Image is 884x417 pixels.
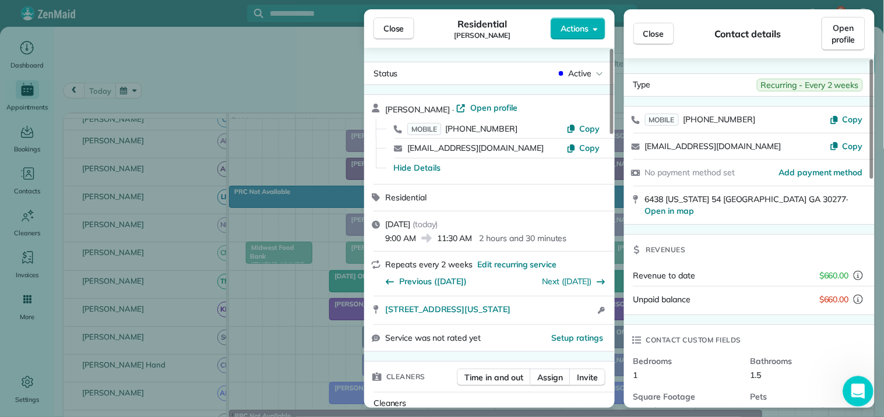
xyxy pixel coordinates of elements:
div: This is why List View is often the better method for tracking down past one-time appointments! [19,33,214,56]
span: Open profile [832,22,855,45]
button: Copy [830,114,863,125]
a: Next ([DATE]) [543,276,592,287]
li: Are the appointments showing as a different status? [27,253,182,274]
div: no [195,99,224,125]
a: Add payment method [779,167,863,178]
span: Residential [458,17,508,31]
div: Cat says… [9,99,224,134]
button: Setup ratings [552,332,604,344]
button: Copy [566,142,600,154]
div: Close [205,5,226,26]
button: Next ([DATE]) [543,275,606,287]
span: Repeats every 2 weeks [385,259,473,270]
button: Copy [830,140,863,152]
button: Send a message… [200,323,219,342]
a: Open profile [456,102,517,114]
span: $660.00 [819,270,849,281]
button: Invite [569,369,605,386]
div: no [205,106,214,118]
span: [DATE] [385,219,410,229]
span: Revenue to date [633,270,695,281]
iframe: Intercom live chat [843,376,874,407]
span: Active [568,68,591,79]
span: Assign [537,372,563,383]
a: MOBILE[PHONE_NUMBER] [407,123,517,135]
div: Was that helpful? [19,71,90,83]
button: Previous ([DATE]) [385,275,467,287]
span: Cleaners [386,371,425,383]
button: Emoji picker [37,328,46,337]
span: Cleaners [374,398,407,408]
span: Type [633,79,651,91]
span: Pets [751,391,858,402]
span: [PERSON_NAME] [385,104,450,115]
li: Is this happening with all one-time clients or just specific ones? [27,277,182,299]
a: [STREET_ADDRESS][US_STATE] [385,303,594,315]
span: [PHONE_NUMBER] [684,114,755,125]
span: ( today ) [413,219,438,229]
span: $660.00 [819,294,849,305]
button: go back [8,5,30,27]
button: Hide Details [393,162,441,174]
span: Revenues [646,244,686,256]
a: [EMAIL_ADDRESS][DOMAIN_NAME] [645,141,781,151]
div: New messages divider [9,143,224,144]
span: Edit recurring service [477,259,557,270]
textarea: Message… [10,280,223,312]
span: Unpaid balance [633,294,691,305]
span: Bathrooms [751,355,858,367]
span: Copy [843,141,863,151]
div: ZenBot says… [9,64,224,99]
div: Was that helpful? [9,64,99,90]
span: 9:00 AM [385,232,416,244]
span: Close [383,23,404,34]
a: Open in map [645,206,695,216]
span: MOBILE [645,114,679,126]
span: · [450,105,457,114]
button: Home [182,5,205,27]
span: Residential [385,192,427,203]
p: 2 hours and 30 minutes [479,232,566,244]
li: Are you seeing the appointments in List View but they're completely missing from the customer pro... [27,217,182,250]
span: Time in and out [464,372,523,383]
button: Upload attachment [18,328,27,337]
span: Actions [561,23,589,34]
span: No payment method set [645,167,735,178]
span: Open profile [470,102,517,114]
div: For example: [19,200,182,211]
button: Assign [530,369,570,386]
span: 1 [633,370,638,380]
button: Time in and out [457,369,531,386]
span: Recurring - Every 2 weeks [757,79,863,91]
span: Status [374,68,398,79]
span: 1.5 [751,370,762,380]
div: I see that didn't address your concern. Can you tell me more about what you're experiencing?For e... [9,153,191,346]
span: Invite [577,372,598,383]
span: Close [643,28,664,40]
button: Close [633,23,674,45]
span: 11:30 AM [437,232,473,244]
button: Copy [566,123,600,135]
span: [STREET_ADDRESS][US_STATE] [385,303,510,315]
span: Contact details [715,27,781,41]
span: Bedrooms [633,355,741,367]
span: 6438 [US_STATE] 54 [GEOGRAPHIC_DATA] GA 30277 · [645,194,848,217]
span: MOBILE [407,123,441,135]
button: Close [374,17,414,40]
span: Setup ratings [552,333,604,343]
span: Previous ([DATE]) [399,275,467,287]
span: Contact custom fields [646,334,742,346]
span: [PERSON_NAME] [454,31,511,40]
span: partial [633,405,657,416]
a: Open profile [822,17,865,51]
span: Copy [843,114,863,125]
div: I see that didn't address your concern. Can you tell me more about what you're experiencing? [19,160,182,195]
a: MOBILE[PHONE_NUMBER] [645,114,755,125]
span: Square Footage [633,391,741,402]
span: Service was not rated yet [385,332,481,344]
a: [EMAIL_ADDRESS][DOMAIN_NAME] [407,143,544,153]
button: Open access information [594,303,608,317]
